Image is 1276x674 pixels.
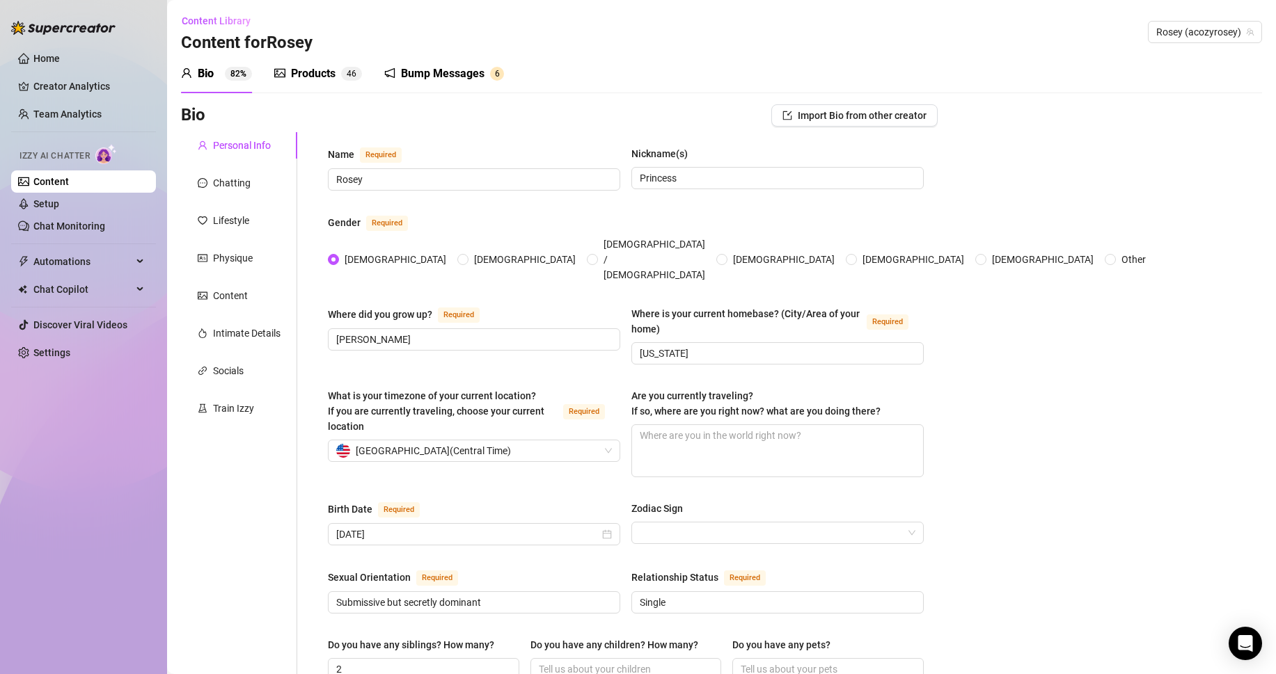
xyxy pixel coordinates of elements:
[1246,28,1254,36] span: team
[328,502,372,517] div: Birth Date
[347,69,352,79] span: 4
[732,637,830,652] div: Do you have any pets?
[198,141,207,150] span: user
[328,637,504,652] label: Do you have any siblings? How many?
[181,32,313,54] h3: Content for Rosey
[631,146,688,161] div: Nickname(s)
[33,220,105,232] a: Chat Monitoring
[640,170,913,186] input: Nickname(s)
[198,253,207,263] span: idcard
[328,570,411,585] div: Sexual Orientation
[563,404,605,419] span: Required
[33,278,132,300] span: Chat Copilot
[213,175,251,191] div: Chatting
[213,288,248,303] div: Content
[782,111,792,120] span: import
[352,69,356,79] span: 6
[95,144,117,164] img: AI Chatter
[631,569,781,586] label: Relationship Status
[213,250,253,266] div: Physique
[33,250,132,273] span: Automations
[198,366,207,376] span: link
[1229,627,1262,660] div: Open Intercom Messenger
[384,67,395,79] span: notification
[336,527,599,542] input: Birth Date
[867,314,908,330] span: Required
[468,252,581,267] span: [DEMOGRAPHIC_DATA]
[181,104,205,127] h3: Bio
[598,236,711,282] span: [DEMOGRAPHIC_DATA] / [DEMOGRAPHIC_DATA]
[771,104,938,127] button: Import Bio from other creator
[631,306,924,337] label: Where is your current homebase? (City/Area of your home)
[339,252,452,267] span: [DEMOGRAPHIC_DATA]
[225,67,252,81] sup: 82%
[727,252,840,267] span: [DEMOGRAPHIC_DATA]
[328,215,361,230] div: Gender
[336,332,609,347] input: Where did you grow up?
[213,213,249,228] div: Lifestyle
[182,15,251,26] span: Content Library
[328,306,495,323] label: Where did you grow up?
[328,637,494,652] div: Do you have any siblings? How many?
[416,570,458,586] span: Required
[798,110,927,121] span: Import Bio from other creator
[631,501,683,516] div: Zodiac Sign
[328,569,473,586] label: Sexual Orientation
[631,146,698,161] label: Nickname(s)
[857,252,970,267] span: [DEMOGRAPHIC_DATA]
[198,178,207,188] span: message
[1156,22,1254,42] span: Rosey (acozyrosey)
[438,307,480,323] span: Required
[198,328,207,338] span: fire
[336,172,609,187] input: Name
[640,346,913,361] input: Where is your current homebase? (City/Area of your home)
[631,306,861,337] div: Where is your current homebase? (City/Area of your home)
[631,570,718,585] div: Relationship Status
[328,307,432,322] div: Where did you grow up?
[328,146,417,163] label: Name
[1116,252,1151,267] span: Other
[490,67,504,81] sup: 6
[378,502,420,517] span: Required
[198,291,207,300] span: picture
[18,284,27,294] img: Chat Copilot
[986,252,1099,267] span: [DEMOGRAPHIC_DATA]
[640,595,913,610] input: Relationship Status
[33,75,145,97] a: Creator Analytics
[33,109,102,120] a: Team Analytics
[198,403,207,413] span: experiment
[33,198,59,209] a: Setup
[341,67,362,81] sup: 46
[213,363,244,378] div: Socials
[213,401,254,416] div: Train Izzy
[33,53,60,64] a: Home
[328,214,423,231] label: Gender
[213,326,281,341] div: Intimate Details
[530,637,698,652] div: Do you have any children? How many?
[336,595,609,610] input: Sexual Orientation
[181,67,192,79] span: user
[360,147,402,163] span: Required
[198,65,214,82] div: Bio
[181,10,262,32] button: Content Library
[18,256,29,267] span: thunderbolt
[724,570,766,586] span: Required
[530,637,708,652] label: Do you have any children? How many?
[274,67,285,79] span: picture
[495,69,500,79] span: 6
[401,65,485,82] div: Bump Messages
[291,65,336,82] div: Products
[631,390,881,417] span: Are you currently traveling? If so, where are you right now? what are you doing there?
[213,138,271,153] div: Personal Info
[328,390,544,432] span: What is your timezone of your current location? If you are currently traveling, choose your curre...
[732,637,840,652] label: Do you have any pets?
[356,440,511,461] span: [GEOGRAPHIC_DATA] ( Central Time )
[33,176,69,187] a: Content
[366,216,408,231] span: Required
[19,150,90,163] span: Izzy AI Chatter
[631,501,693,516] label: Zodiac Sign
[198,216,207,225] span: heart
[33,319,127,330] a: Discover Viral Videos
[11,21,116,35] img: logo-BBDzfeDw.svg
[328,147,354,162] div: Name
